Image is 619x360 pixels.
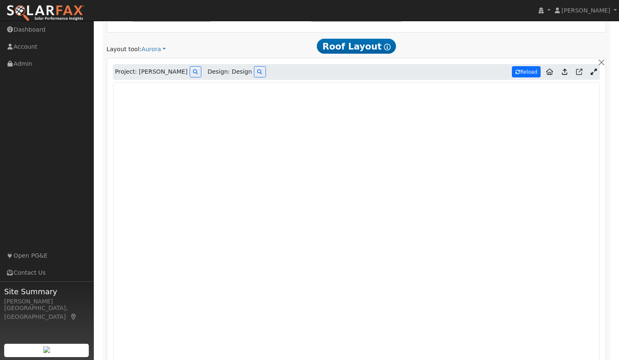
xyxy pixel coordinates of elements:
[208,67,252,76] span: Design: Design
[543,65,556,79] a: Aurora to Home
[141,45,166,54] a: Aurora
[561,7,610,14] span: [PERSON_NAME]
[6,5,85,22] img: SolarFax
[107,46,142,52] span: Layout tool:
[4,297,89,306] div: [PERSON_NAME]
[70,313,78,320] a: Map
[512,66,541,77] button: Reload
[317,39,396,54] span: Roof Layout
[384,44,391,50] i: Show Help
[115,67,188,76] span: Project: [PERSON_NAME]
[588,66,600,78] a: Shrink Aurora window
[4,286,89,297] span: Site Summary
[4,304,89,321] div: [GEOGRAPHIC_DATA], [GEOGRAPHIC_DATA]
[43,346,50,353] img: retrieve
[559,65,571,79] a: Upload consumption to Aurora project
[573,65,586,79] a: Open in Aurora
